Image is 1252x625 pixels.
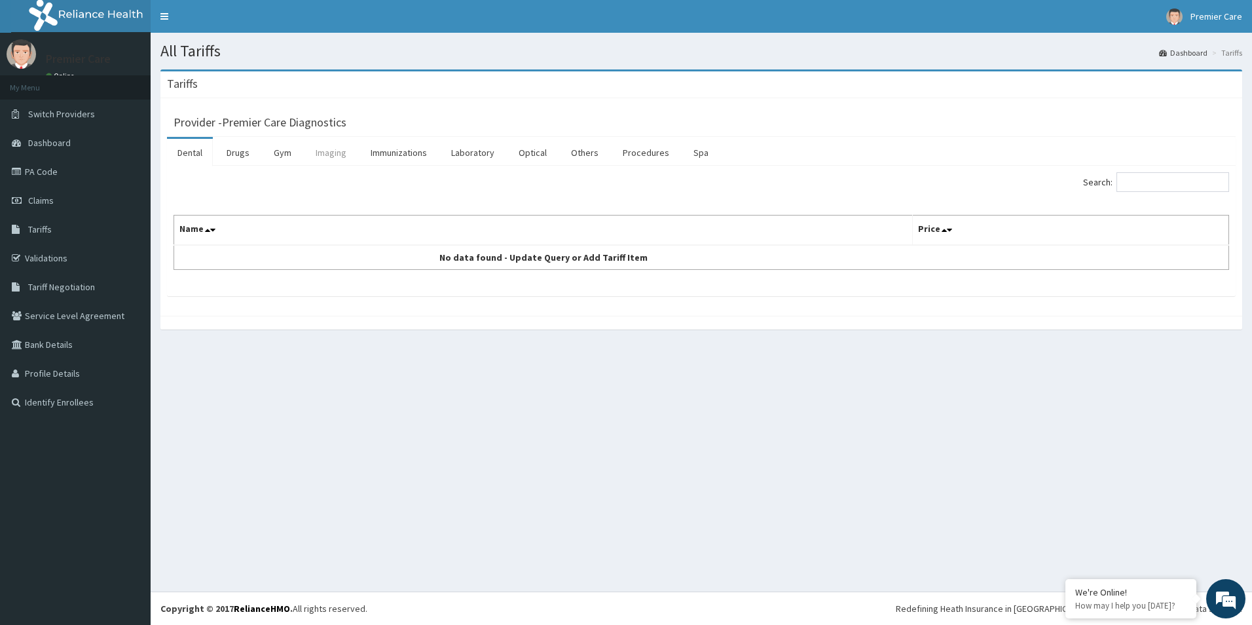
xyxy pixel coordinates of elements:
a: Dashboard [1159,47,1207,58]
strong: Copyright © 2017 . [160,603,293,615]
div: Chat with us now [68,73,220,90]
footer: All rights reserved. [151,592,1252,625]
h3: Tariffs [167,78,198,90]
h3: Provider - Premier Care Diagnostics [174,117,346,128]
a: RelianceHMO [234,603,290,615]
th: Price [912,216,1228,246]
a: Laboratory [441,139,505,166]
div: Redefining Heath Insurance in [GEOGRAPHIC_DATA] using Telemedicine and Data Science! [896,602,1242,615]
p: How may I help you today? [1075,600,1187,611]
a: Procedures [612,139,680,166]
span: Claims [28,195,54,206]
li: Tariffs [1209,47,1242,58]
img: User Image [7,39,36,69]
a: Drugs [216,139,260,166]
a: Others [561,139,609,166]
span: Dashboard [28,137,71,149]
a: Immunizations [360,139,437,166]
th: Name [174,216,913,246]
a: Dental [167,139,213,166]
td: No data found - Update Query or Add Tariff Item [174,245,913,270]
a: Spa [683,139,719,166]
span: Tariffs [28,223,52,235]
input: Search: [1116,172,1229,192]
label: Search: [1083,172,1229,192]
img: d_794563401_company_1708531726252_794563401 [24,66,53,98]
a: Online [46,71,77,81]
a: Imaging [305,139,357,166]
a: Gym [263,139,302,166]
div: We're Online! [1075,586,1187,598]
span: Switch Providers [28,108,95,120]
textarea: Type your message and hit 'Enter' [7,358,249,404]
img: User Image [1166,9,1183,25]
p: Premier Care [46,53,111,65]
span: We're online! [76,165,181,297]
span: Premier Care [1190,10,1242,22]
h1: All Tariffs [160,43,1242,60]
span: Tariff Negotiation [28,281,95,293]
a: Optical [508,139,557,166]
div: Minimize live chat window [215,7,246,38]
